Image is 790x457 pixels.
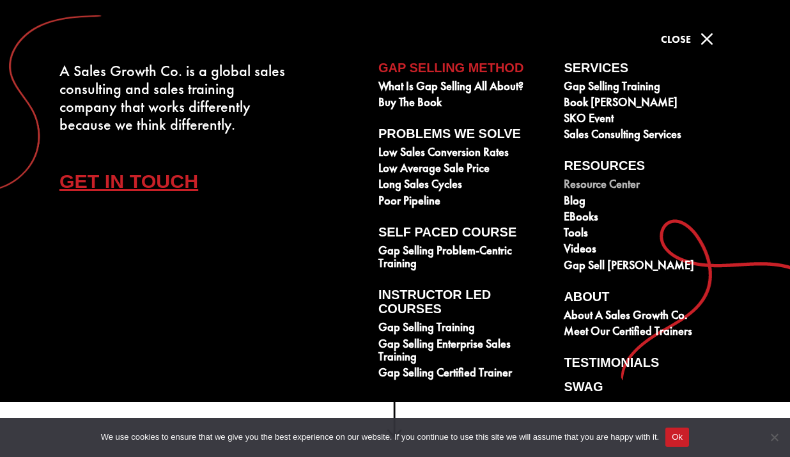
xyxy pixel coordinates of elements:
[564,290,735,309] a: About
[564,355,735,375] a: Testimonials
[101,431,659,444] span: We use cookies to ensure that we give you the best experience on our website. If you continue to ...
[564,112,735,128] a: SKO Event
[378,194,550,210] a: Poor Pipeline
[564,259,735,275] a: Gap Sell [PERSON_NAME]
[378,288,550,321] a: Instructor Led Courses
[564,210,735,226] a: eBooks
[378,146,550,162] a: Low Sales Conversion Rates
[564,128,735,144] a: Sales Consulting Services
[378,225,550,244] a: Self Paced Course
[661,33,691,46] span: Close
[378,178,550,194] a: Long Sales Cycles
[378,162,550,178] a: Low Average Sale Price
[59,62,286,134] div: A Sales Growth Co. is a global sales consulting and sales training company that works differently...
[378,366,550,382] a: Gap Selling Certified Trainer
[378,127,550,146] a: Problems We Solve
[564,325,735,341] a: Meet our Certified Trainers
[564,194,735,210] a: Blog
[694,26,720,52] span: M
[378,321,550,337] a: Gap Selling Training
[564,178,735,194] a: Resource Center
[564,309,735,325] a: About A Sales Growth Co.
[564,159,735,178] a: Resources
[564,80,735,96] a: Gap Selling Training
[564,96,735,112] a: Book [PERSON_NAME]
[378,337,550,366] a: Gap Selling Enterprise Sales Training
[378,61,550,80] a: Gap Selling Method
[378,96,550,112] a: Buy The Book
[564,226,735,242] a: Tools
[564,242,735,258] a: Videos
[59,159,218,204] a: Get In Touch
[564,380,735,399] a: Swag
[665,428,689,447] button: Ok
[378,244,550,273] a: Gap Selling Problem-Centric Training
[378,80,550,96] a: What is Gap Selling all about?
[564,61,735,80] a: Services
[768,431,780,444] span: No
